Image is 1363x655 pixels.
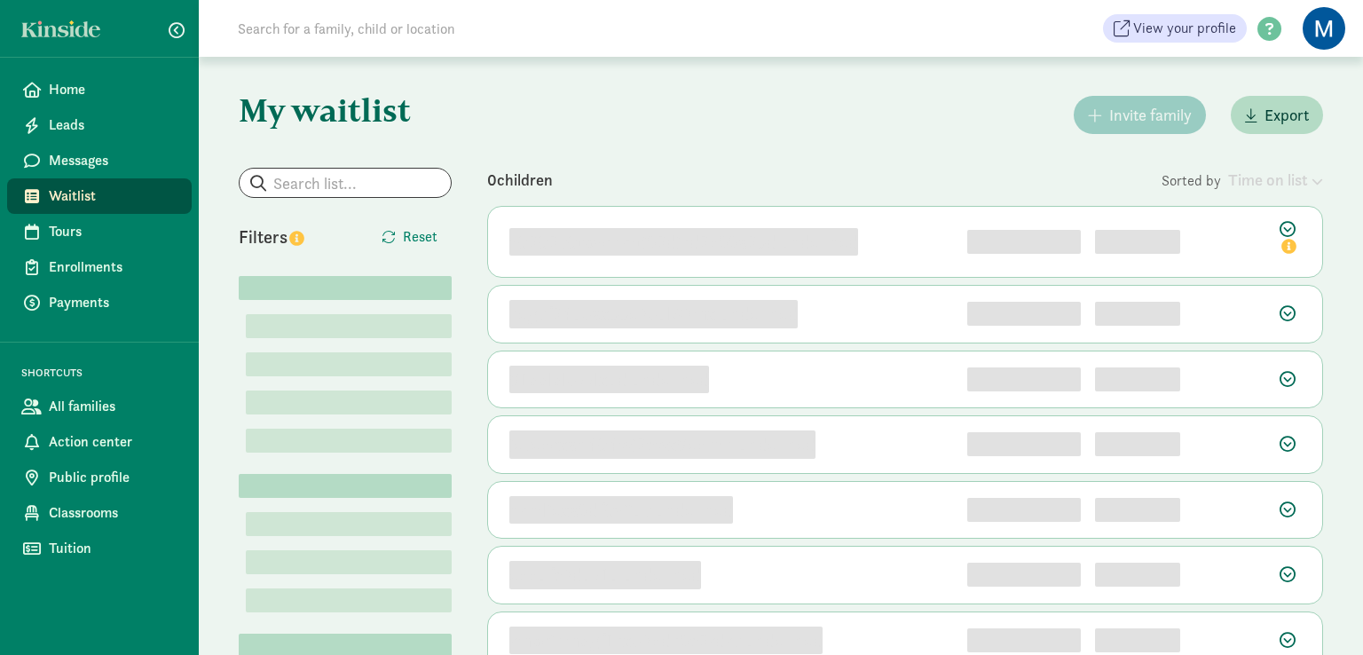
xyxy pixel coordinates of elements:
[49,431,177,453] span: Action center
[239,474,452,498] div: Lorem
[49,467,177,488] span: Public profile
[1231,96,1323,134] button: Export
[367,219,452,255] button: Reset
[239,224,345,250] div: Filters
[1228,168,1323,192] div: Time on list
[509,300,798,328] div: cegvf34uoax55e2oul62mx undefined
[1274,570,1363,655] iframe: Chat Widget
[967,498,1081,522] div: 5
[509,561,701,589] div: ebbufs2du71u undefined
[7,389,192,424] a: All families
[1074,96,1206,134] button: Invite family
[7,285,192,320] a: Payments
[49,292,177,313] span: Payments
[7,72,192,107] a: Home
[7,143,192,178] a: Messages
[967,563,1081,587] div: 6
[246,352,253,374] label: Lorem (1)
[246,429,253,450] label: Lorem (1)
[1095,230,1180,254] div: [object Object]
[1265,103,1309,127] span: Export
[1095,432,1180,456] div: [object Object]
[1095,367,1180,391] div: [object Object]
[509,228,858,256] div: z0303v0tpykhrztj83djcd3b88a35d undefined
[1162,168,1323,192] div: Sorted by
[49,538,177,559] span: Tuition
[7,107,192,143] a: Leads
[1109,103,1192,127] span: Invite family
[7,249,192,285] a: Enrollments
[246,588,253,610] label: Lorem (1)
[509,496,733,525] div: nrczliexa8df0yiiuv undefined
[7,531,192,566] a: Tuition
[487,168,1162,192] div: 0 children
[49,185,177,207] span: Waitlist
[967,302,1081,326] div: 2
[246,550,253,572] label: Lorem (1)
[49,256,177,278] span: Enrollments
[49,221,177,242] span: Tours
[49,396,177,417] span: All families
[246,391,253,412] label: Lorem (1)
[227,11,725,46] input: Search for a family, child or location
[246,314,253,335] label: Lorem (1)
[1133,18,1236,39] span: View your profile
[7,424,192,460] a: Action center
[967,230,1081,254] div: 1
[509,627,823,655] div: rmpkihmqgf1cxo2bdc8s3rdrv undefined
[7,495,192,531] a: Classrooms
[7,460,192,495] a: Public profile
[967,628,1081,652] div: 7
[967,432,1081,456] div: 4
[7,178,192,214] a: Waitlist
[240,169,451,197] input: Search list...
[1095,628,1180,652] div: [object Object]
[239,276,452,300] div: Lorem
[403,226,437,248] span: Reset
[509,366,709,394] div: 91qqlqlo77lxud undefined
[1103,14,1247,43] a: View your profile
[239,92,452,128] h1: My waitlist
[246,512,253,533] label: Lorem (1)
[1095,498,1180,522] div: [object Object]
[49,502,177,524] span: Classrooms
[1095,302,1180,326] div: [object Object]
[1095,563,1180,587] div: [object Object]
[49,150,177,171] span: Messages
[49,79,177,100] span: Home
[49,114,177,136] span: Leads
[967,367,1081,391] div: 3
[509,430,815,459] div: jevebkxan404wj3swx9ebhzh undefined
[7,214,192,249] a: Tours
